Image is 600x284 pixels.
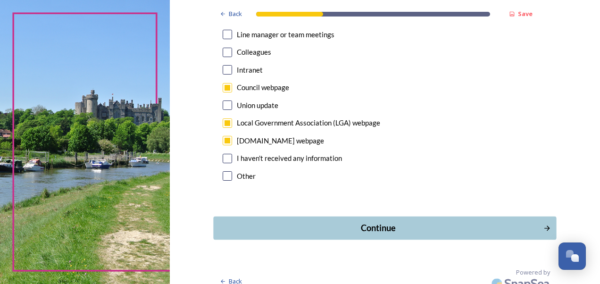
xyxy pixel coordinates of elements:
span: Back [229,9,242,18]
div: Local Government Association (LGA) webpage [237,117,380,128]
span: Powered by [516,268,550,277]
div: Colleagues [237,47,271,58]
button: Open Chat [558,242,586,270]
div: Line manager or team meetings [237,29,334,40]
div: Continue [218,222,538,234]
div: Intranet [237,65,263,75]
div: [DOMAIN_NAME] webpage [237,135,324,146]
button: Continue [213,217,556,240]
strong: Save [518,9,533,18]
div: Other [237,171,256,182]
div: Council webpage [237,82,289,93]
div: I haven't received any information [237,153,342,164]
div: Union update [237,100,278,111]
